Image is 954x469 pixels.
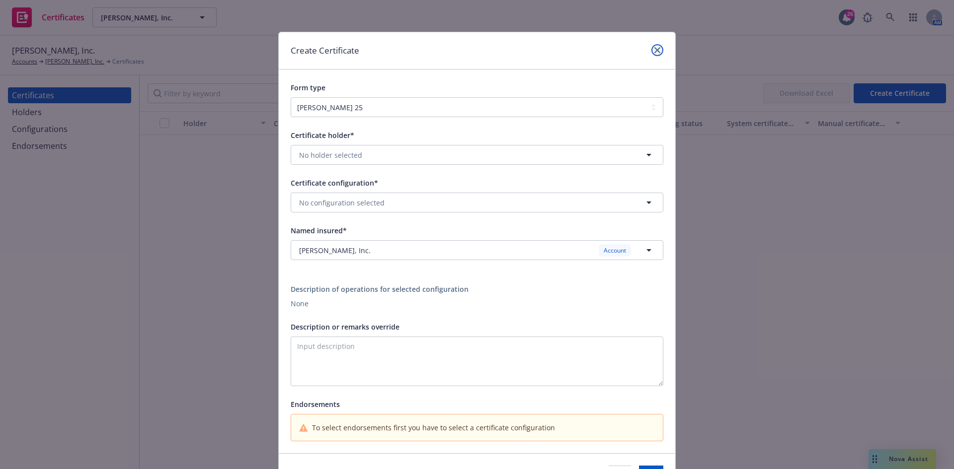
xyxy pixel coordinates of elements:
span: Certificate holder* [291,131,354,140]
span: Form type [291,83,325,92]
span: No configuration selected [299,198,385,208]
div: Account [599,244,631,257]
span: To select endorsements first you have to select a certificate configuration [312,422,555,433]
span: No holder selected [299,150,362,160]
button: No configuration selected [291,193,663,212]
textarea: Input description [291,336,663,386]
div: Description of operations for selected configuration [291,284,663,294]
a: close [651,44,663,56]
span: Named insured* [291,226,347,235]
button: No holder selected [291,145,663,165]
span: Certificate configuration* [291,178,378,188]
span: Endorsements [291,400,340,409]
h1: Create Certificate [291,44,359,57]
div: None [291,298,663,309]
button: [PERSON_NAME], Inc.Account [291,240,663,260]
span: Description or remarks override [291,322,399,332]
span: [PERSON_NAME], Inc. [299,245,371,256]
